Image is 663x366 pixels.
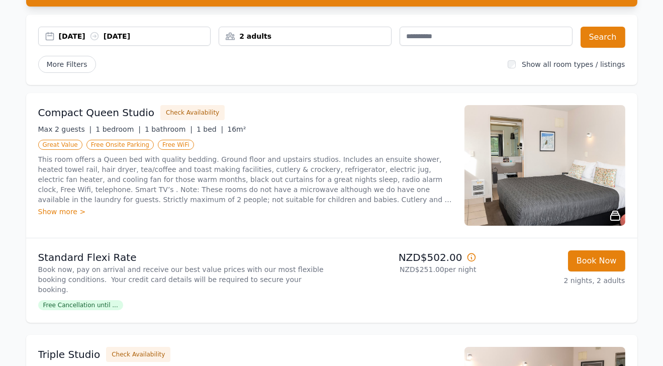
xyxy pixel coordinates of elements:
[38,207,452,217] div: Show more >
[38,347,101,361] h3: Triple Studio
[145,125,193,133] span: 1 bathroom |
[336,250,477,264] p: NZD$502.00
[197,125,223,133] span: 1 bed |
[568,250,625,271] button: Book Now
[96,125,141,133] span: 1 bedroom |
[485,276,625,286] p: 2 nights, 2 adults
[38,264,328,295] p: Book now, pay on arrival and receive our best value prices with our most flexible booking conditi...
[227,125,246,133] span: 16m²
[38,106,155,120] h3: Compact Queen Studio
[219,31,391,41] div: 2 adults
[38,125,92,133] span: Max 2 guests |
[38,56,96,73] span: More Filters
[38,154,452,205] p: This room offers a Queen bed with quality bedding. Ground floor and upstairs studios. Includes an...
[38,300,123,310] span: Free Cancellation until ...
[106,347,170,362] button: Check Availability
[59,31,211,41] div: [DATE] [DATE]
[38,140,82,150] span: Great Value
[522,60,625,68] label: Show all room types / listings
[160,105,225,120] button: Check Availability
[581,27,625,48] button: Search
[336,264,477,274] p: NZD$251.00 per night
[38,250,328,264] p: Standard Flexi Rate
[158,140,194,150] span: Free WiFi
[86,140,154,150] span: Free Onsite Parking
